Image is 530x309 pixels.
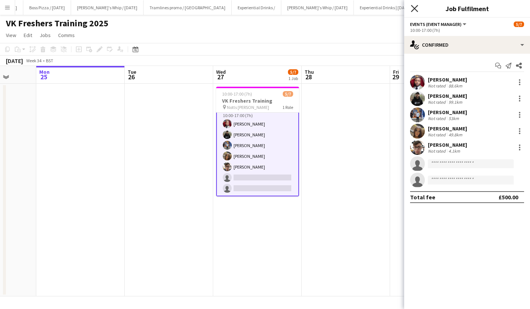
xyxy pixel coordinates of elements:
[40,32,51,39] span: Jobs
[354,0,417,15] button: Experiential Drinks | [DATE]
[447,83,464,89] div: 88.6km
[46,58,53,63] div: BST
[58,32,75,39] span: Comms
[404,36,530,54] div: Confirmed
[404,4,530,13] h3: Job Fulfilment
[24,32,32,39] span: Edit
[21,30,35,40] a: Edit
[428,83,447,89] div: Not rated
[392,73,399,81] span: 29
[128,69,136,75] span: Tue
[428,142,467,148] div: [PERSON_NAME]
[428,132,447,137] div: Not rated
[428,109,467,116] div: [PERSON_NAME]
[37,30,54,40] a: Jobs
[288,69,298,75] span: 5/7
[3,30,19,40] a: View
[281,0,354,15] button: [PERSON_NAME]'s Whip / [DATE]
[447,148,462,154] div: 4.1km
[127,73,136,81] span: 26
[6,18,108,29] h1: VK Freshers Training 2025
[410,21,467,27] button: Events (Event Manager)
[393,69,399,75] span: Fri
[6,32,16,39] span: View
[410,21,462,27] span: Events (Event Manager)
[447,132,464,137] div: 49.8km
[428,76,467,83] div: [PERSON_NAME]
[71,0,144,15] button: [PERSON_NAME]'s Whip / [DATE]
[283,91,293,97] span: 5/7
[447,116,460,121] div: 53km
[428,125,467,132] div: [PERSON_NAME]
[428,116,447,121] div: Not rated
[227,104,269,110] span: Notts [PERSON_NAME]
[410,27,524,33] div: 10:00-17:00 (7h)
[514,21,524,27] span: 5/7
[24,58,43,63] span: Week 34
[303,73,314,81] span: 28
[410,193,435,201] div: Total fee
[222,91,252,97] span: 10:00-17:00 (7h)
[215,73,226,81] span: 27
[428,148,447,154] div: Not rated
[216,105,299,196] app-card-role: Events (Event Manager)5A5/710:00-17:00 (7h)[PERSON_NAME][PERSON_NAME][PERSON_NAME][PERSON_NAME][P...
[428,93,467,99] div: [PERSON_NAME]
[282,104,293,110] span: 1 Role
[216,87,299,196] app-job-card: 10:00-17:00 (7h)5/7VK Freshers Training Notts [PERSON_NAME]1 RoleEvents (Event Manager)5A5/710:00...
[288,76,298,81] div: 1 Job
[6,57,23,64] div: [DATE]
[428,99,447,105] div: Not rated
[144,0,232,15] button: Tramlines promo / [GEOGRAPHIC_DATA]
[447,99,464,105] div: 99.1km
[305,69,314,75] span: Thu
[216,97,299,104] h3: VK Freshers Training
[23,0,71,15] button: Boss Pizza / [DATE]
[216,69,226,75] span: Wed
[55,30,78,40] a: Comms
[39,69,50,75] span: Mon
[38,73,50,81] span: 25
[232,0,281,15] button: Experiential Drinks /
[499,193,518,201] div: £500.00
